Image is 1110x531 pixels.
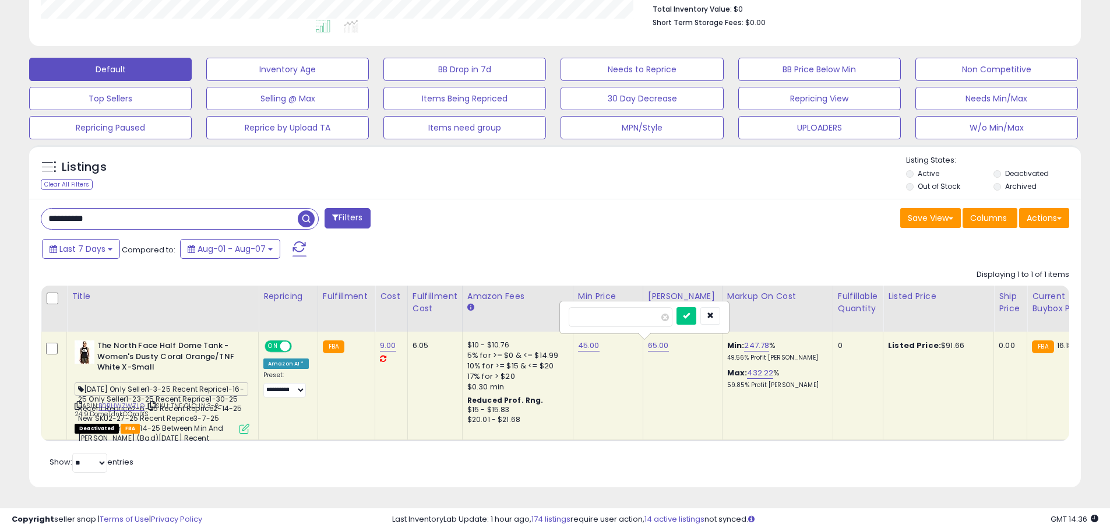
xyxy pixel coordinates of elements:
[727,340,824,362] div: %
[648,290,717,303] div: [PERSON_NAME]
[738,116,901,139] button: UPLOADERS
[29,87,192,110] button: Top Sellers
[392,514,1098,525] div: Last InventoryLab Update: 1 hour ago, require user action, not synced.
[906,155,1081,166] p: Listing States:
[467,405,564,415] div: $15 - $15.83
[727,290,828,303] div: Markup on Cost
[263,358,309,369] div: Amazon AI *
[999,340,1018,351] div: 0.00
[970,212,1007,224] span: Columns
[888,340,985,351] div: $91.66
[561,116,723,139] button: MPN/Style
[100,514,149,525] a: Terms of Use
[29,116,192,139] button: Repricing Paused
[467,361,564,371] div: 10% for >= $15 & <= $20
[467,350,564,361] div: 5% for >= $0 & <= $14.99
[915,58,1078,81] button: Non Competitive
[380,290,403,303] div: Cost
[578,340,600,351] a: 45.00
[290,342,309,351] span: OFF
[467,395,544,405] b: Reduced Prof. Rng.
[1032,290,1092,315] div: Current Buybox Price
[42,239,120,259] button: Last 7 Days
[323,340,344,353] small: FBA
[121,424,140,434] span: FBA
[75,401,223,419] span: | SKU: TNF:CLO:JN:3-6-24:9:DomeTankCOralXS
[72,290,253,303] div: Title
[263,371,309,398] div: Preset:
[838,340,874,351] div: 0
[98,401,145,411] a: B0BHWZWZLQ
[727,381,824,389] p: 59.85% Profit [PERSON_NAME]
[383,87,546,110] button: Items Being Repriced
[75,340,94,364] img: 31ru9LE6iML._SL40_.jpg
[413,290,457,315] div: Fulfillment Cost
[12,514,54,525] strong: Copyright
[266,342,280,351] span: ON
[738,58,901,81] button: BB Price Below Min
[915,116,1078,139] button: W/o Min/Max
[999,290,1022,315] div: Ship Price
[75,382,248,396] span: [DATE] Only Seller1-3-25 Recent Reprice1-16-25 Only Seller1-23-25 Recent Reprice1-30-25 Recent Re...
[722,286,833,332] th: The percentage added to the cost of goods (COGS) that forms the calculator for Min & Max prices.
[97,340,239,376] b: The North Face Half Dome Tank - Women's Dusty Coral Orange/TNF White X-Small
[75,340,249,432] div: ASIN:
[467,303,474,313] small: Amazon Fees.
[467,415,564,425] div: $20.01 - $21.68
[467,382,564,392] div: $0.30 min
[206,116,369,139] button: Reprice by Upload TA
[380,340,396,351] a: 9.00
[325,208,370,228] button: Filters
[180,239,280,259] button: Aug-01 - Aug-07
[263,290,313,303] div: Repricing
[383,116,546,139] button: Items need group
[561,58,723,81] button: Needs to Reprice
[206,87,369,110] button: Selling @ Max
[62,159,107,175] h5: Listings
[467,290,568,303] div: Amazon Fees
[1057,340,1073,351] span: 16.18
[383,58,546,81] button: BB Drop in 7d
[75,424,119,434] span: All listings that are unavailable for purchase on Amazon for any reason other than out-of-stock
[1005,181,1037,191] label: Archived
[531,514,570,525] a: 174 listings
[561,87,723,110] button: 30 Day Decrease
[738,87,901,110] button: Repricing View
[888,290,989,303] div: Listed Price
[1032,340,1053,353] small: FBA
[653,4,732,14] b: Total Inventory Value:
[323,290,370,303] div: Fulfillment
[29,58,192,81] button: Default
[467,340,564,350] div: $10 - $10.76
[648,340,669,351] a: 65.00
[1005,168,1049,178] label: Deactivated
[206,58,369,81] button: Inventory Age
[653,1,1060,15] li: $0
[1051,514,1098,525] span: 2025-08-15 14:36 GMT
[977,269,1069,280] div: Displaying 1 to 1 of 1 items
[727,367,748,378] b: Max:
[745,17,766,28] span: $0.00
[963,208,1017,228] button: Columns
[467,371,564,382] div: 17% for > $20
[41,179,93,190] div: Clear All Filters
[727,368,824,389] div: %
[122,244,175,255] span: Compared to:
[1019,208,1069,228] button: Actions
[198,243,266,255] span: Aug-01 - Aug-07
[413,340,453,351] div: 6.05
[727,340,745,351] b: Min:
[151,514,202,525] a: Privacy Policy
[747,367,773,379] a: 432.22
[12,514,202,525] div: seller snap | |
[50,456,133,467] span: Show: entries
[838,290,878,315] div: Fulfillable Quantity
[915,87,1078,110] button: Needs Min/Max
[653,17,743,27] b: Short Term Storage Fees:
[727,354,824,362] p: 49.56% Profit [PERSON_NAME]
[918,168,939,178] label: Active
[918,181,960,191] label: Out of Stock
[744,340,769,351] a: 247.78
[578,290,638,303] div: Min Price
[59,243,105,255] span: Last 7 Days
